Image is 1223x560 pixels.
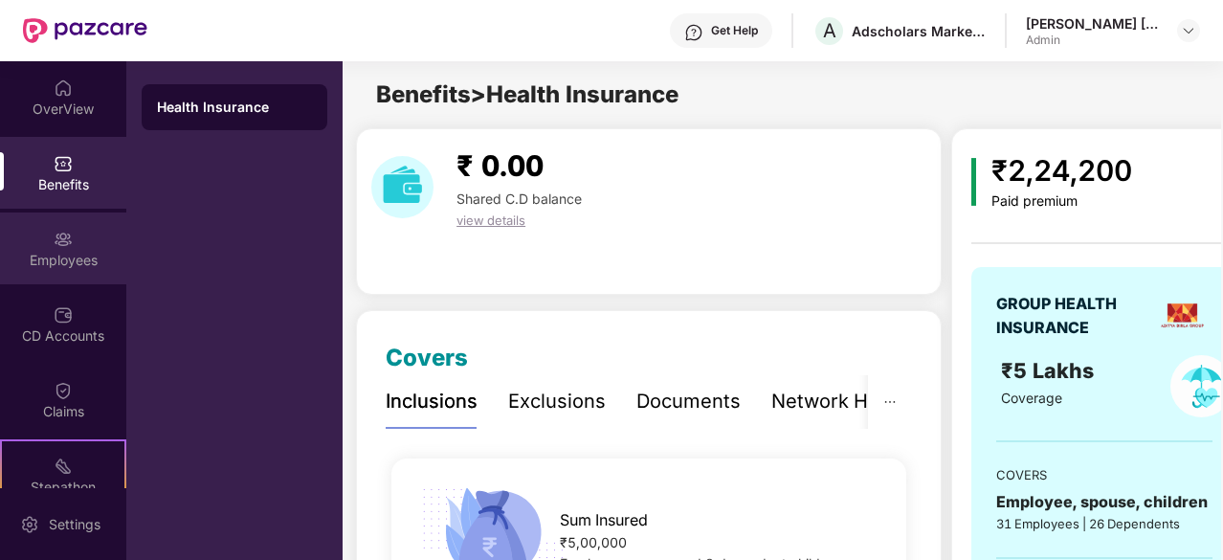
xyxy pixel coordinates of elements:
[2,478,124,497] div: Stepathon
[991,193,1132,210] div: Paid premium
[54,457,73,476] img: svg+xml;base64,PHN2ZyB4bWxucz0iaHR0cDovL3d3dy53My5vcmcvMjAwMC9zdmciIHdpZHRoPSIyMSIgaGVpZ2h0PSIyMC...
[1001,390,1062,406] span: Coverage
[868,375,912,428] button: ellipsis
[560,532,882,553] div: ₹5,00,000
[1026,14,1160,33] div: [PERSON_NAME] [PERSON_NAME]
[456,213,525,228] span: view details
[1181,23,1196,38] img: svg+xml;base64,PHN2ZyBpZD0iRHJvcGRvd24tMzJ4MzIiIHhtbG5zPSJodHRwOi8vd3d3LnczLm9yZy8yMDAwL3N2ZyIgd2...
[508,387,606,416] div: Exclusions
[20,515,39,534] img: svg+xml;base64,PHN2ZyBpZD0iU2V0dGluZy0yMHgyMCIgeG1sbnM9Imh0dHA6Ly93d3cudzMub3JnLzIwMDAvc3ZnIiB3aW...
[54,305,73,325] img: svg+xml;base64,PHN2ZyBpZD0iQ0RfQWNjb3VudHMiIGRhdGEtbmFtZT0iQ0QgQWNjb3VudHMiIHhtbG5zPSJodHRwOi8vd3...
[684,23,703,42] img: svg+xml;base64,PHN2ZyBpZD0iSGVscC0zMngzMiIgeG1sbnM9Imh0dHA6Ly93d3cudzMub3JnLzIwMDAvc3ZnIiB3aWR0aD...
[823,19,836,42] span: A
[386,344,468,371] span: Covers
[157,98,312,117] div: Health Insurance
[1001,358,1100,383] span: ₹5 Lakhs
[560,508,648,532] span: Sum Insured
[371,156,434,218] img: download
[54,78,73,98] img: svg+xml;base64,PHN2ZyBpZD0iSG9tZSIgeG1sbnM9Imh0dHA6Ly93d3cudzMub3JnLzIwMDAvc3ZnIiB3aWR0aD0iMjAiIG...
[971,158,976,206] img: icon
[996,465,1212,484] div: COVERS
[771,387,939,416] div: Network Hospitals
[991,148,1132,193] div: ₹2,24,200
[54,154,73,173] img: svg+xml;base64,PHN2ZyBpZD0iQmVuZWZpdHMiIHhtbG5zPSJodHRwOi8vd3d3LnczLm9yZy8yMDAwL3N2ZyIgd2lkdGg9Ij...
[43,515,106,534] div: Settings
[386,387,478,416] div: Inclusions
[456,190,582,207] span: Shared C.D balance
[636,387,741,416] div: Documents
[996,490,1212,514] div: Employee, spouse, children
[1026,33,1160,48] div: Admin
[711,23,758,38] div: Get Help
[54,230,73,249] img: svg+xml;base64,PHN2ZyBpZD0iRW1wbG95ZWVzIiB4bWxucz0iaHR0cDovL3d3dy53My5vcmcvMjAwMC9zdmciIHdpZHRoPS...
[996,292,1151,340] div: GROUP HEALTH INSURANCE
[23,18,147,43] img: New Pazcare Logo
[883,395,897,409] span: ellipsis
[996,514,1212,533] div: 31 Employees | 26 Dependents
[54,381,73,400] img: svg+xml;base64,PHN2ZyBpZD0iQ2xhaW0iIHhtbG5zPSJodHRwOi8vd3d3LnczLm9yZy8yMDAwL3N2ZyIgd2lkdGg9IjIwIi...
[456,148,544,183] span: ₹ 0.00
[1158,291,1207,340] img: insurerLogo
[376,80,678,108] span: Benefits > Health Insurance
[852,22,986,40] div: Adscholars Marketing India Private Limited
